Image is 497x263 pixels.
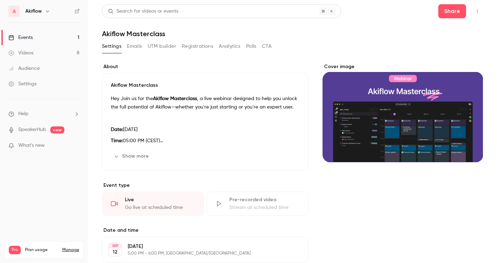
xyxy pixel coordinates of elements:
span: Help [18,110,28,118]
div: Live [125,196,195,203]
div: Videos [8,50,33,57]
strong: Time: [111,138,123,143]
strong: Akiflow Masterclass [153,96,197,101]
label: Date and time [102,227,308,234]
p: Akiflow Masterclass [111,82,300,89]
span: A [13,8,16,15]
p: Event type [102,182,308,189]
button: Share [438,4,466,18]
button: Settings [102,41,121,52]
div: Pre-recorded videoStream at scheduled time [206,192,308,216]
label: About [102,63,308,70]
p: 12 [113,249,117,256]
button: Analytics [219,41,241,52]
button: Polls [246,41,256,52]
div: SEP [109,243,121,248]
span: new [50,126,64,133]
span: Plan usage [25,247,58,253]
li: help-dropdown-opener [8,110,79,118]
div: Pre-recorded video [229,196,299,203]
p: [DATE] [111,125,300,134]
button: UTM builder [148,41,176,52]
a: SpeakerHub [18,126,46,133]
strong: Date: [111,127,123,132]
label: Cover image [323,63,483,70]
section: Cover image [323,63,483,162]
div: Audience [8,65,40,72]
p: [DATE] [128,243,271,250]
div: Go live at scheduled time [125,204,195,211]
div: Events [8,34,33,41]
div: Settings [8,80,37,87]
p: 5:00 PM - 6:00 PM, [GEOGRAPHIC_DATA]/[GEOGRAPHIC_DATA] [128,251,271,256]
p: Hey Join us for the , a live webinar designed to help you unlock the full potential of Akiflow—wh... [111,94,300,111]
a: Manage [62,247,79,253]
span: Pro [9,246,21,254]
div: LiveGo live at scheduled time [102,192,204,216]
button: Registrations [182,41,213,52]
h1: Akiflow Masterclass [102,29,483,38]
p: 05:00 PM (CEST) [111,137,300,145]
div: Stream at scheduled time [229,204,299,211]
div: Search for videos or events [108,8,178,15]
button: Emails [127,41,142,52]
span: What's new [18,142,45,149]
h6: Akiflow [25,8,42,15]
button: CTA [262,41,272,52]
button: Show more [111,151,153,162]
